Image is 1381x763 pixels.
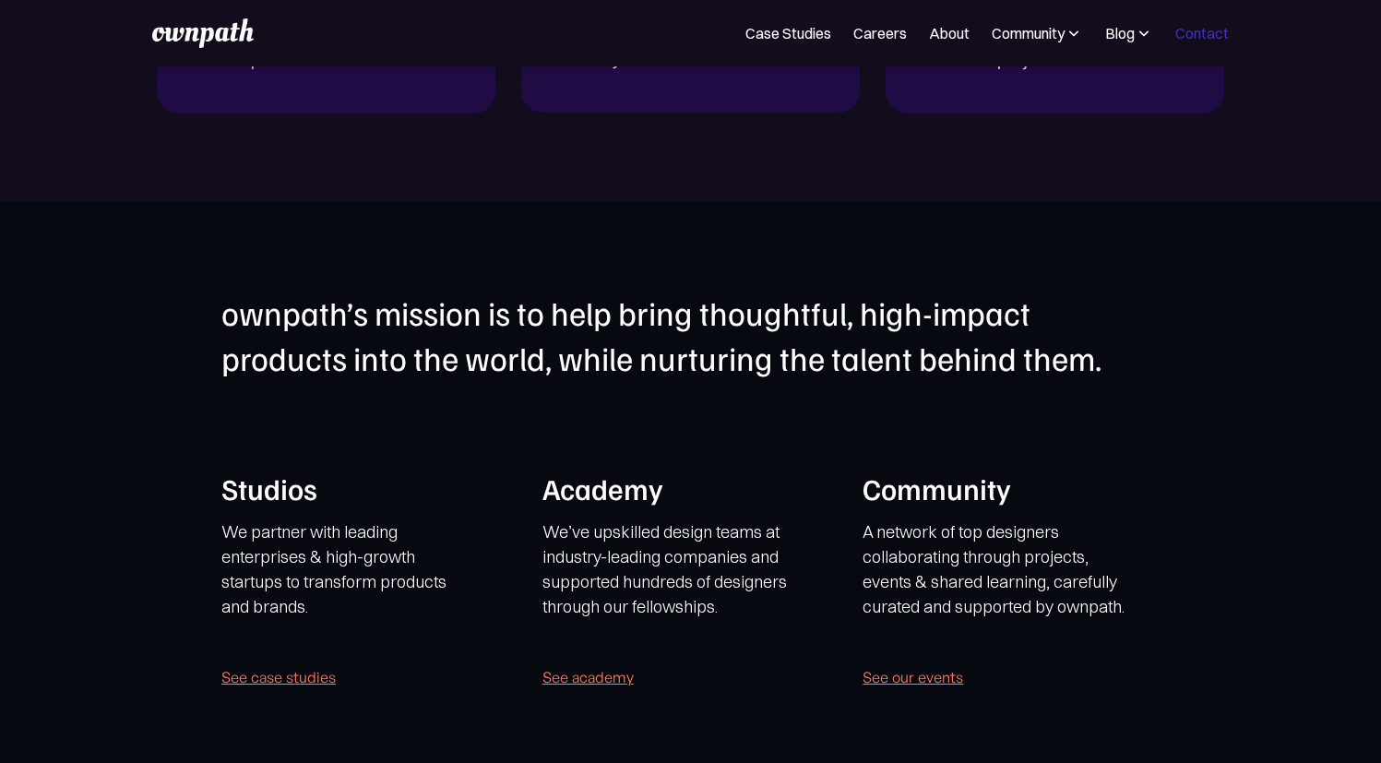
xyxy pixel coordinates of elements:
a: Careers [853,22,907,44]
p: We’ve upskilled design teams at industry-leading companies and supported hundreds of designers th... [542,519,821,619]
a: See our events [863,664,963,690]
p: A network of top designers collaborating through projects, events & shared learning, carefully cu... [863,519,1141,619]
h1: Studios [221,469,500,508]
div: Community [992,22,1083,44]
div: Blog [1105,22,1153,44]
p: We partner with leading enterprises & high-growth startups to transform products and brands. ‍ [221,519,472,644]
h1: Community [863,469,1141,508]
a: About [929,22,970,44]
a: See case studies [221,664,336,690]
div: Blog [1105,22,1135,44]
a: Contact [1175,22,1229,44]
a: See academy [542,664,634,690]
h1: ownpath’s mission is to help bring thoughtful, high-impact products into the world, while nurturi... [221,291,1160,380]
h1: Academy [542,469,821,508]
a: Case Studies [745,22,831,44]
div: Community [992,22,1065,44]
